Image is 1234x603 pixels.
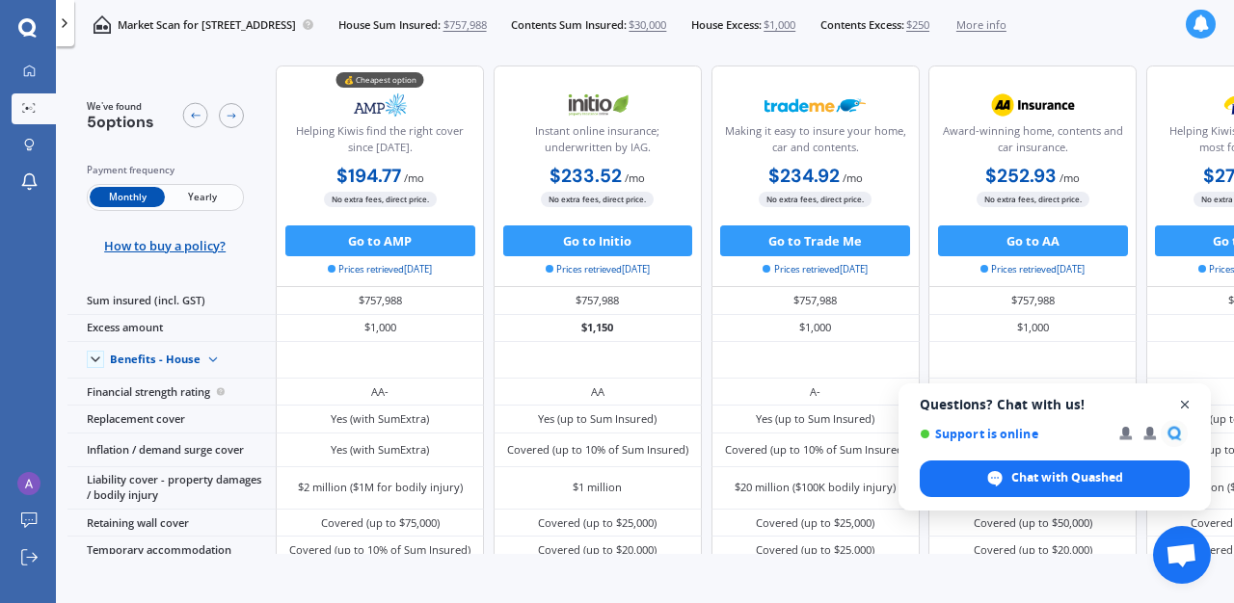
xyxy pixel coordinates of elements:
b: $233.52 [550,164,622,188]
div: Covered (up to $50,000) [974,515,1092,531]
span: 5 options [87,112,154,132]
span: No extra fees, direct price. [324,192,437,206]
span: / mo [404,170,424,185]
span: $30,000 [629,17,666,33]
div: $1,150 [494,315,702,342]
div: Retaining wall cover [67,510,276,537]
div: Covered (up to $25,000) [756,542,874,558]
button: Go to AA [938,225,1128,256]
div: Covered (up to $20,000) [974,542,1092,558]
span: Prices retrieved [DATE] [980,263,1085,276]
div: Award-winning home, contents and car insurance. [942,123,1123,162]
div: Replacement cover [67,406,276,433]
button: Go to Initio [503,225,693,256]
div: Inflation / demand surge cover [67,433,276,467]
span: Prices retrieved [DATE] [763,263,867,276]
div: $1,000 [276,315,484,342]
span: No extra fees, direct price. [977,192,1089,206]
div: Making it easy to insure your home, car and contents. [724,123,905,162]
div: AA- [371,384,389,400]
div: $2 million ($1M for bodily injury) [298,480,463,495]
button: Go to AMP [285,225,475,256]
div: $757,988 [276,287,484,314]
div: Covered (up to $25,000) [538,515,657,531]
div: Excess amount [67,315,276,342]
img: Trademe.webp [765,86,867,124]
div: Financial strength rating [67,379,276,406]
span: How to buy a policy? [104,238,226,253]
span: House Sum Insured: [338,17,441,33]
div: Open chat [1153,526,1211,584]
span: No extra fees, direct price. [541,192,654,206]
span: Chat with Quashed [1011,469,1123,486]
button: Go to Trade Me [720,225,910,256]
span: / mo [625,170,645,185]
div: $20 million ($100K bodily injury) [735,480,896,495]
div: Yes (up to Sum Insured) [756,411,874,427]
span: Contents Sum Insured: [511,17,627,33]
span: We've found [87,100,154,114]
div: 💰 Cheapest option [336,72,424,88]
span: More info [956,17,1006,33]
span: $757,988 [443,17,487,33]
span: Monthly [90,187,165,207]
div: Yes (with SumExtra) [331,411,429,427]
div: $757,988 [711,287,920,314]
span: Questions? Chat with us! [920,397,1190,412]
span: Close chat [1173,393,1197,417]
div: AA [591,384,604,400]
div: $757,988 [928,287,1137,314]
div: A- [810,384,820,400]
div: $1,000 [711,315,920,342]
img: AA.webp [981,86,1084,124]
div: Covered (up to 10% of Sum Insured) [507,442,688,458]
span: Yearly [165,187,240,207]
div: $1,000 [928,315,1137,342]
div: Covered (up to 10% of Sum Insured) [289,542,470,558]
div: Temporary accommodation [67,537,276,564]
img: Initio.webp [547,86,649,124]
div: Chat with Quashed [920,460,1190,497]
img: Benefit content down [201,348,226,373]
div: $1 million [573,480,622,495]
div: $757,988 [494,287,702,314]
div: Covered (up to 10% of Sum Insured) [725,442,906,458]
b: $252.93 [985,164,1057,188]
span: / mo [843,170,863,185]
img: ACg8ocI9twq3W9VWe-Ju5VPSeny0DvDmhkd0hynrlK-ryRB7fB-i5w=s96-c [17,472,40,495]
span: $250 [906,17,929,33]
div: Instant online insurance; underwritten by IAG. [507,123,688,162]
p: Market Scan for [STREET_ADDRESS] [118,17,296,33]
span: Contents Excess: [820,17,904,33]
div: Helping Kiwis find the right cover since [DATE]. [289,123,470,162]
div: Yes (up to Sum Insured) [538,411,657,427]
div: Covered (up to $75,000) [321,515,440,531]
span: No extra fees, direct price. [759,192,872,206]
span: Prices retrieved [DATE] [328,263,432,276]
img: home-and-contents.b802091223b8502ef2dd.svg [93,15,111,34]
span: $1,000 [764,17,795,33]
img: AMP.webp [330,86,432,124]
div: Sum insured (incl. GST) [67,287,276,314]
div: Covered (up to $25,000) [756,515,874,531]
b: $234.92 [768,164,840,188]
div: Covered (up to $20,000) [538,542,657,558]
div: Yes (with SumExtra) [331,442,429,458]
span: Support is online [920,427,1106,441]
b: $194.77 [336,164,401,188]
div: Benefits - House [110,353,201,366]
span: / mo [1060,170,1080,185]
span: House Excess: [691,17,762,33]
div: Liability cover - property damages / bodily injury [67,467,276,510]
div: Payment frequency [87,163,244,178]
span: Prices retrieved [DATE] [546,263,650,276]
